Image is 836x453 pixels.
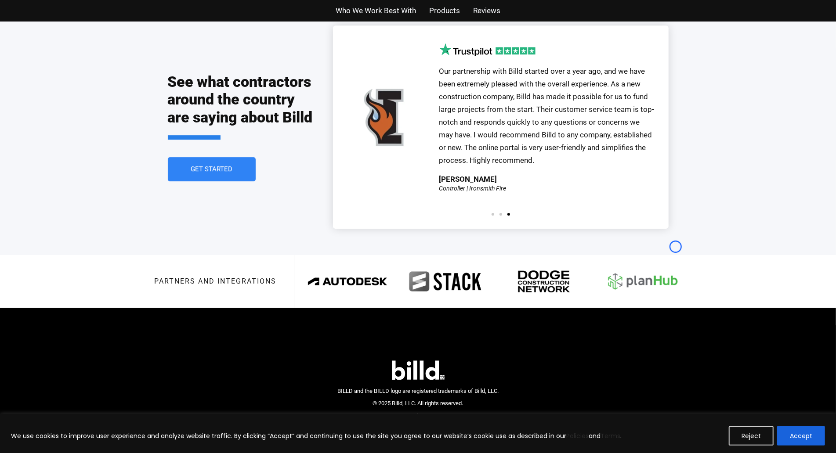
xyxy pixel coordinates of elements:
div: 3 / 3 [346,43,655,204]
a: Policies [566,431,589,440]
h2: See what contractors around the country are saying about Billd [168,73,315,140]
a: Reviews [473,4,500,17]
a: Terms [601,431,620,440]
div: [PERSON_NAME] [439,176,497,183]
span: Our partnership with Billd started over a year ago, and we have been extremely pleased with the o... [439,67,654,164]
span: BILLD and the BILLD logo are registered trademarks of Billd, LLC. © 2025 Billd, LLC. All rights r... [337,388,499,407]
a: Get Started [168,157,256,181]
span: Get Started [191,166,232,173]
span: Go to slide 1 [492,213,494,216]
a: Who We Work Best With [336,4,416,17]
button: Reject [729,426,774,446]
span: Go to slide 2 [499,213,502,216]
div: Controller | Ironsmith Fire [439,185,506,191]
p: We use cookies to improve user experience and analyze website traffic. By clicking “Accept” and c... [11,431,622,441]
span: Go to slide 3 [507,213,510,216]
button: Accept [777,426,825,446]
a: Products [429,4,460,17]
h3: Partners and integrations [155,278,277,285]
